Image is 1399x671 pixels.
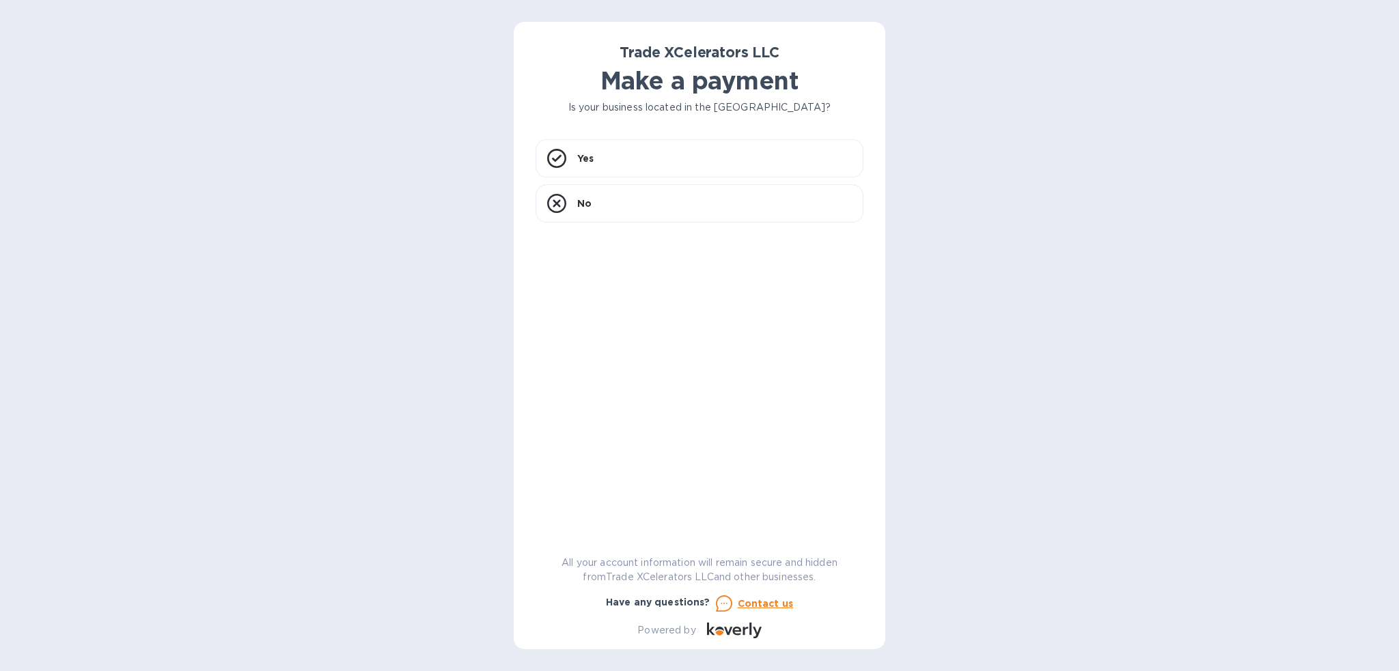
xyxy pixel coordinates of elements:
p: Yes [577,152,594,165]
p: Powered by [637,623,695,638]
p: Is your business located in the [GEOGRAPHIC_DATA]? [536,100,863,115]
u: Contact us [738,598,794,609]
h1: Make a payment [536,66,863,95]
p: No [577,197,592,210]
b: Trade XCelerators LLC [620,44,779,61]
b: Have any questions? [606,597,710,608]
p: All your account information will remain secure and hidden from Trade XCelerators LLC and other b... [536,556,863,584]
